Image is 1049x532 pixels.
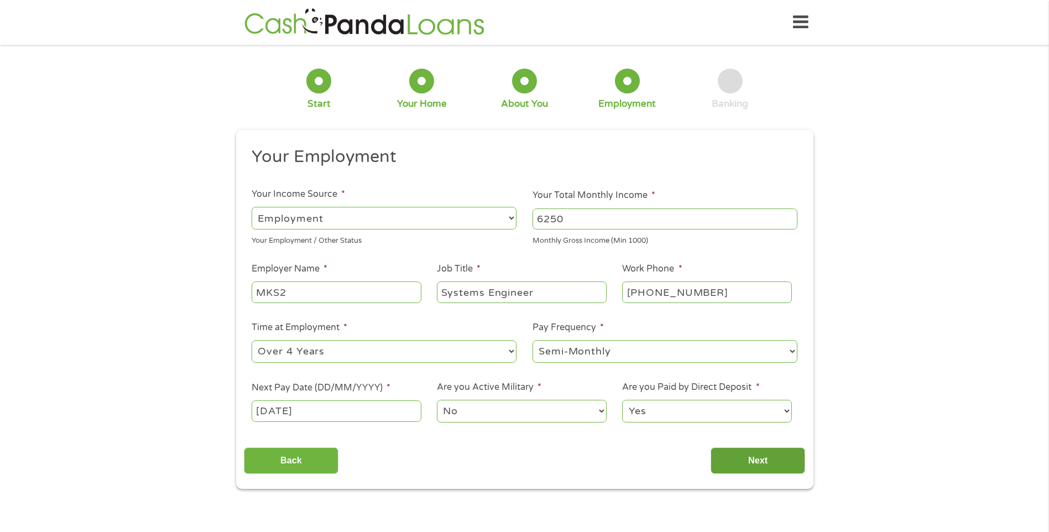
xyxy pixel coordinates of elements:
[622,263,682,275] label: Work Phone
[252,281,421,302] input: Walmart
[244,447,338,474] input: Back
[712,98,748,110] div: Banking
[252,263,327,275] label: Employer Name
[622,281,791,302] input: (231) 754-4010
[252,400,421,421] input: Use the arrow keys to pick a date
[307,98,331,110] div: Start
[252,322,347,333] label: Time at Employment
[252,232,516,247] div: Your Employment / Other Status
[533,232,797,247] div: Monthly Gross Income (Min 1000)
[533,208,797,230] input: 1800
[711,447,805,474] input: Next
[598,98,656,110] div: Employment
[533,322,604,333] label: Pay Frequency
[397,98,447,110] div: Your Home
[252,189,345,200] label: Your Income Source
[437,281,606,302] input: Cashier
[241,7,488,38] img: GetLoanNow Logo
[252,382,390,394] label: Next Pay Date (DD/MM/YYYY)
[437,382,541,393] label: Are you Active Military
[622,382,759,393] label: Are you Paid by Direct Deposit
[533,190,655,201] label: Your Total Monthly Income
[437,263,481,275] label: Job Title
[252,146,789,168] h2: Your Employment
[501,98,548,110] div: About You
